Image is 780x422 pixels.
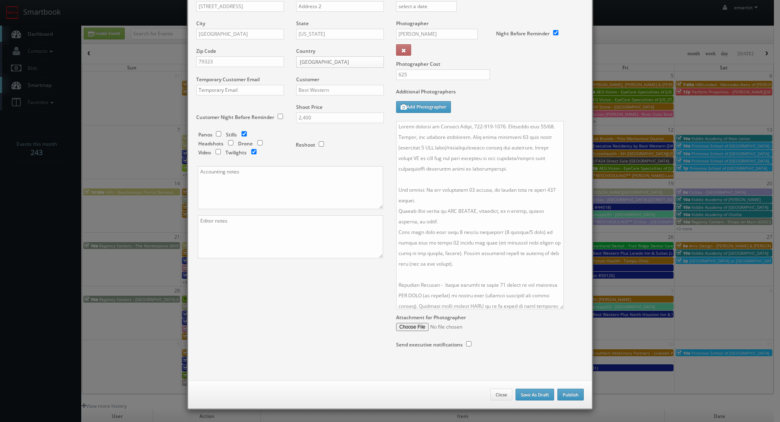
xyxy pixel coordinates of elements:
button: Publish [557,389,584,401]
label: Photographer [396,20,429,27]
span: [GEOGRAPHIC_DATA] [300,57,373,67]
label: Customer Night Before Reminder [196,114,274,121]
input: City [196,29,284,39]
label: Customer [296,76,319,83]
label: Panos [198,131,212,138]
label: Country [296,48,315,54]
label: Shoot Price [296,104,323,110]
label: Send executive notifications [396,341,463,348]
input: Shoot Price [296,113,384,123]
label: State [296,20,309,27]
input: Select a photographer [396,29,478,39]
label: Night Before Reminder [496,30,550,37]
a: [GEOGRAPHIC_DATA] [296,56,384,68]
label: City [196,20,205,27]
label: Attachment for Photographer [396,314,466,321]
button: Close [490,389,512,401]
label: Video [198,149,211,156]
input: Address 2 [296,1,384,12]
label: Twilights [225,149,247,156]
label: Stills [226,131,237,138]
input: Temporary Email [196,85,284,95]
label: Photographer Cost [390,61,590,67]
input: Select a state [296,29,384,39]
button: Add Photographer [396,101,451,113]
label: Temporary Customer Email [196,76,260,83]
label: Zip Code [196,48,216,54]
button: Save As Draft [516,389,554,401]
input: Zip Code [196,56,284,67]
input: select a date [396,1,457,12]
label: Headshots [198,140,223,147]
input: Address [196,1,284,12]
label: Reshoot [296,141,315,148]
input: Select a customer [296,85,384,95]
label: Additional Photographers [396,88,584,99]
label: Drone [238,140,253,147]
input: Photographer Cost [396,69,490,80]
